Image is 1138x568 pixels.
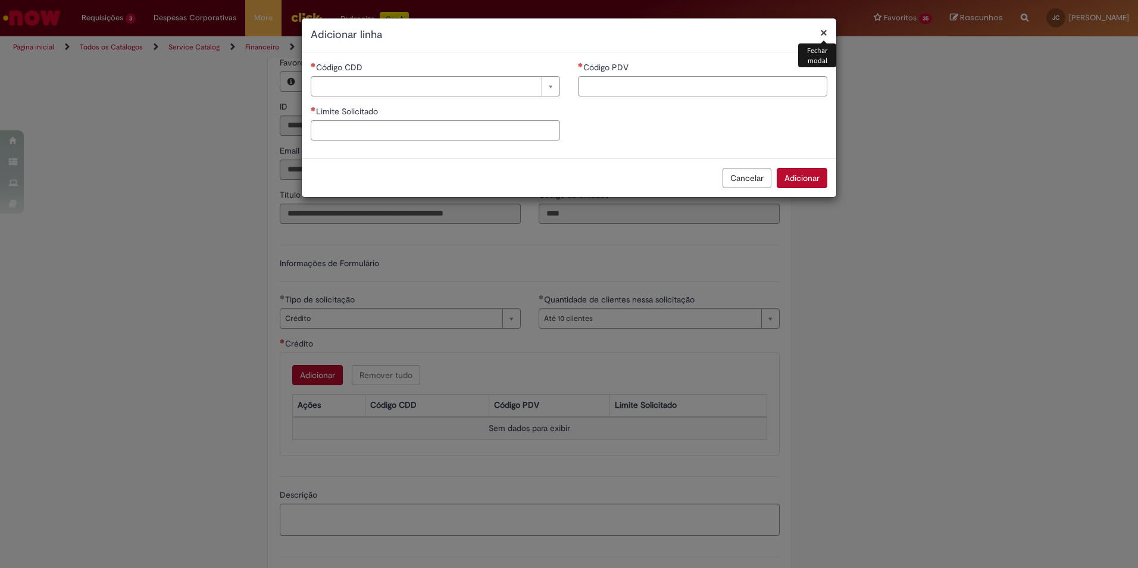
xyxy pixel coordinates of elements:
h2: Adicionar linha [311,27,827,43]
input: Limite Solicitado [311,120,560,141]
span: Código PDV [583,62,631,73]
span: Limite Solicitado [316,106,380,117]
div: Fechar modal [798,43,836,67]
button: Fechar modal [820,26,827,39]
button: Cancelar [723,168,771,188]
span: Necessários - Código CDD [316,62,365,73]
span: Necessários [578,63,583,67]
a: Limpar campo Código CDD [311,76,560,96]
button: Adicionar [777,168,827,188]
span: Necessários [311,107,316,111]
span: Necessários [311,63,316,67]
input: Código PDV [578,76,827,96]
